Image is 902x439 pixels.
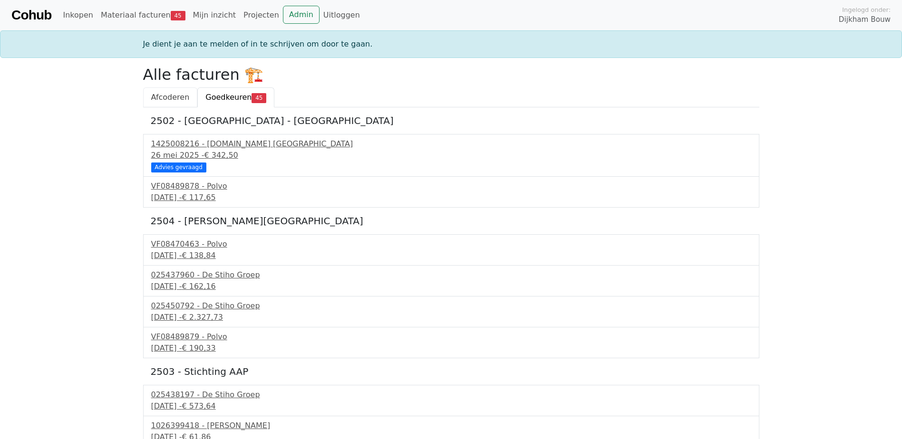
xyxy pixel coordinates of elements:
span: € 573,64 [182,401,215,410]
a: 025438197 - De Stiho Groep[DATE] -€ 573,64 [151,389,751,412]
span: Ingelogd onder: [842,5,891,14]
div: [DATE] - [151,281,751,292]
div: [DATE] - [151,401,751,412]
a: VF08470463 - Polvo[DATE] -€ 138,84 [151,239,751,261]
div: 26 mei 2025 - [151,150,751,161]
div: [DATE] - [151,343,751,354]
a: Mijn inzicht [189,6,240,25]
span: Afcoderen [151,93,190,102]
span: 45 [252,93,266,103]
a: Materiaal facturen45 [97,6,189,25]
div: 1425008216 - [DOMAIN_NAME] [GEOGRAPHIC_DATA] [151,138,751,150]
a: VF08489878 - Polvo[DATE] -€ 117,65 [151,181,751,203]
h5: 2502 - [GEOGRAPHIC_DATA] - [GEOGRAPHIC_DATA] [151,115,752,126]
a: Admin [283,6,320,24]
span: € 162,16 [182,282,215,291]
a: 1425008216 - [DOMAIN_NAME] [GEOGRAPHIC_DATA]26 mei 2025 -€ 342,50 Advies gevraagd [151,138,751,171]
a: Goedkeuren45 [197,87,274,107]
div: Advies gevraagd [151,162,206,172]
div: [DATE] - [151,250,751,261]
h5: 2503 - Stichting AAP [151,366,752,377]
a: 025450792 - De Stiho Groep[DATE] -€ 2.327,73 [151,300,751,323]
a: Projecten [240,6,283,25]
a: VF08489879 - Polvo[DATE] -€ 190,33 [151,331,751,354]
div: 025450792 - De Stiho Groep [151,300,751,312]
div: [DATE] - [151,312,751,323]
div: 025438197 - De Stiho Groep [151,389,751,401]
div: 1026399418 - [PERSON_NAME] [151,420,751,431]
a: Uitloggen [320,6,364,25]
a: Cohub [11,4,51,27]
div: VF08489878 - Polvo [151,181,751,192]
span: 45 [171,11,185,20]
span: € 190,33 [182,344,215,353]
div: VF08470463 - Polvo [151,239,751,250]
span: Dijkham Bouw [839,14,891,25]
div: VF08489879 - Polvo [151,331,751,343]
a: Afcoderen [143,87,198,107]
span: € 117,65 [182,193,215,202]
h2: Alle facturen 🏗️ [143,66,759,84]
span: Goedkeuren [205,93,252,102]
a: Inkopen [59,6,97,25]
span: € 342,50 [204,151,238,160]
span: € 138,84 [182,251,215,260]
div: Je dient je aan te melden of in te schrijven om door te gaan. [137,38,765,50]
a: 025437960 - De Stiho Groep[DATE] -€ 162,16 [151,269,751,292]
div: [DATE] - [151,192,751,203]
div: 025437960 - De Stiho Groep [151,269,751,281]
h5: 2504 - [PERSON_NAME][GEOGRAPHIC_DATA] [151,215,752,227]
span: € 2.327,73 [182,313,223,322]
